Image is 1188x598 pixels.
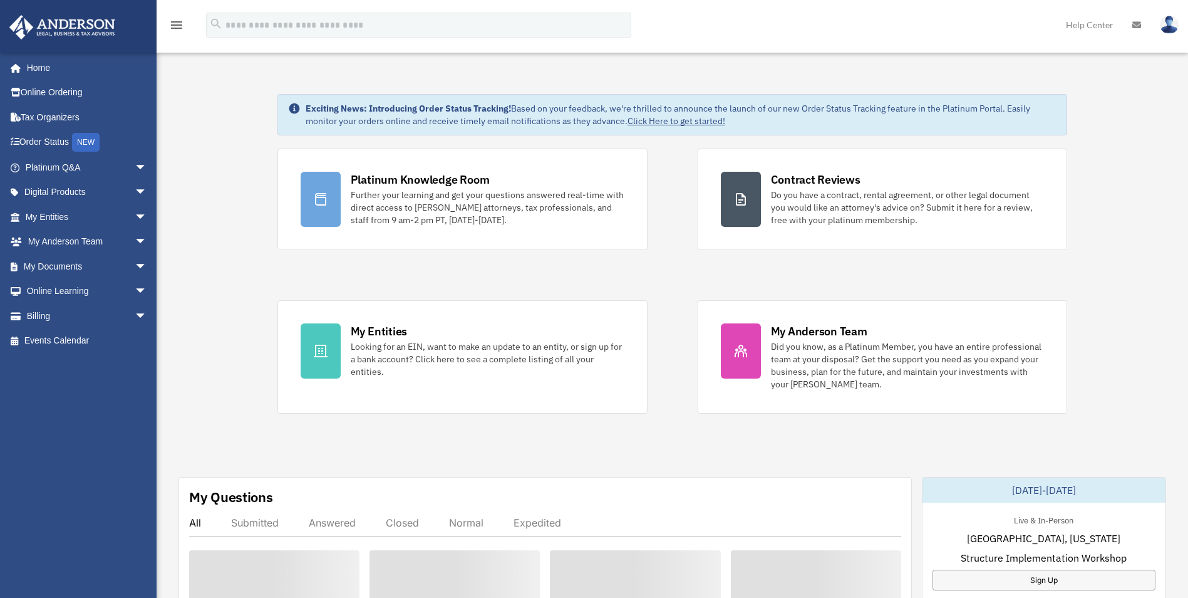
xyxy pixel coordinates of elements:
a: Sign Up [932,570,1155,590]
a: My Anderson Team Did you know, as a Platinum Member, you have an entire professional team at your... [698,300,1068,414]
span: arrow_drop_down [135,279,160,305]
div: Expedited [514,517,561,529]
a: Home [9,55,160,80]
a: Billingarrow_drop_down [9,303,166,328]
div: Platinum Knowledge Room [351,172,490,187]
a: menu [169,22,184,33]
div: Contract Reviews [771,172,860,187]
a: Click Here to get started! [628,115,725,127]
div: Do you have a contract, rental agreement, or other legal document you would like an attorney's ad... [771,189,1045,226]
div: Live & In-Person [1004,513,1083,526]
div: Based on your feedback, we're thrilled to announce the launch of our new Order Status Tracking fe... [306,102,1057,127]
span: [GEOGRAPHIC_DATA], [US_STATE] [967,531,1120,546]
div: [DATE]-[DATE] [922,478,1165,503]
a: My Entitiesarrow_drop_down [9,204,166,229]
div: Did you know, as a Platinum Member, you have an entire professional team at your disposal? Get th... [771,340,1045,391]
a: Online Ordering [9,80,166,105]
a: Digital Productsarrow_drop_down [9,180,166,205]
i: search [209,17,223,31]
a: Platinum Knowledge Room Further your learning and get your questions answered real-time with dire... [277,149,648,250]
i: menu [169,18,184,33]
a: Contract Reviews Do you have a contract, rental agreement, or other legal document you would like... [698,149,1068,250]
img: Anderson Advisors Platinum Portal [6,15,119,39]
a: My Documentsarrow_drop_down [9,254,166,279]
div: Answered [309,517,356,529]
span: arrow_drop_down [135,204,160,230]
div: My Questions [189,488,273,506]
a: My Entities Looking for an EIN, want to make an update to an entity, or sign up for a bank accoun... [277,300,648,414]
a: Order StatusNEW [9,130,166,155]
div: My Anderson Team [771,323,867,339]
a: Online Learningarrow_drop_down [9,279,166,304]
span: arrow_drop_down [135,303,160,329]
div: Submitted [231,517,279,529]
img: User Pic [1160,16,1179,34]
div: Further your learning and get your questions answered real-time with direct access to [PERSON_NAM... [351,189,624,226]
span: arrow_drop_down [135,155,160,181]
a: Events Calendar [9,328,166,354]
div: Looking for an EIN, want to make an update to an entity, or sign up for a bank account? Click her... [351,340,624,378]
div: Closed [386,517,419,529]
span: arrow_drop_down [135,254,160,280]
a: Tax Organizers [9,105,166,130]
div: NEW [72,133,100,152]
a: My Anderson Teamarrow_drop_down [9,229,166,254]
div: All [189,517,201,529]
div: Normal [449,517,483,529]
a: Platinum Q&Aarrow_drop_down [9,155,166,180]
span: Structure Implementation Workshop [961,550,1127,565]
strong: Exciting News: Introducing Order Status Tracking! [306,103,511,114]
span: arrow_drop_down [135,229,160,255]
div: My Entities [351,323,407,339]
span: arrow_drop_down [135,180,160,206]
